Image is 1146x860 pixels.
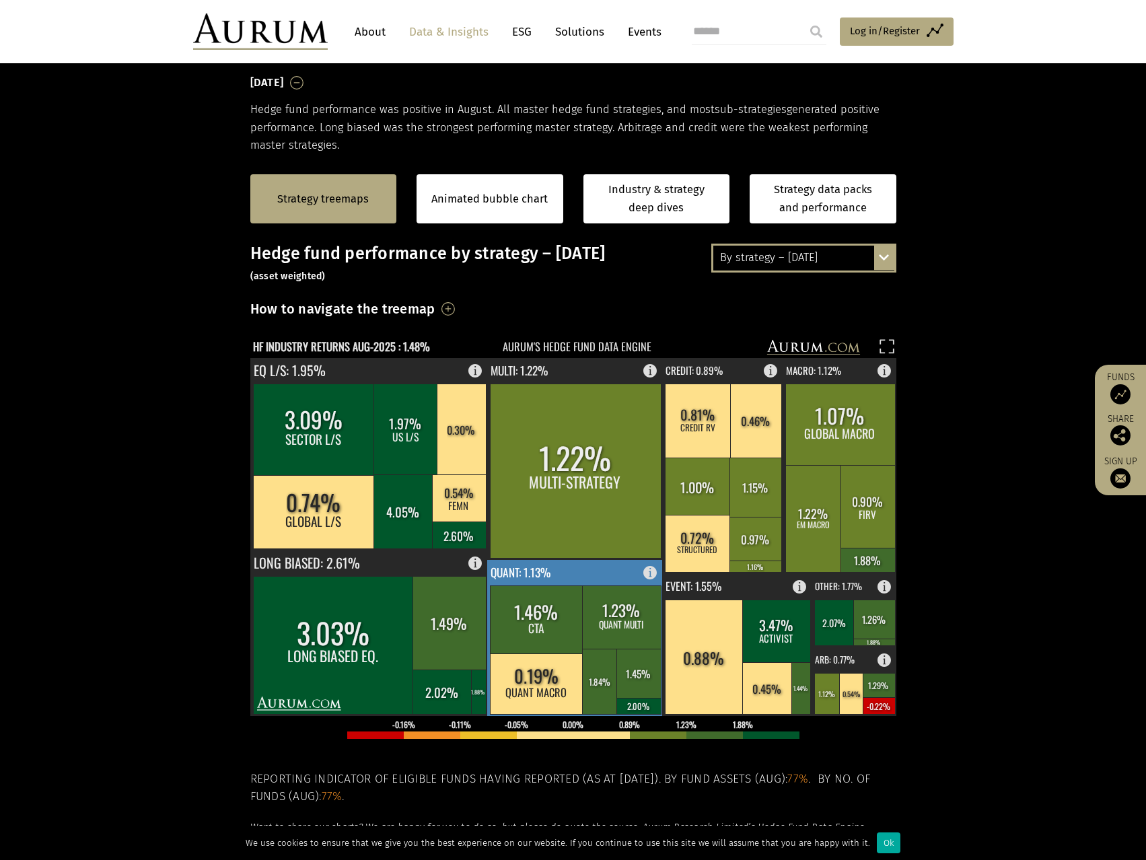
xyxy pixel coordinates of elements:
[250,297,435,320] h3: How to navigate the treemap
[1110,468,1131,489] img: Sign up to our newsletter
[803,18,830,45] input: Submit
[787,772,808,786] span: 77%
[877,832,900,853] div: Ok
[322,789,343,803] span: 77%
[583,174,730,223] a: Industry & strategy deep dives
[850,23,920,39] span: Log in/Register
[250,244,896,284] h3: Hedge fund performance by strategy – [DATE]
[840,17,954,46] a: Log in/Register
[1110,425,1131,445] img: Share this post
[713,246,894,270] div: By strategy – [DATE]
[193,13,328,50] img: Aurum
[348,20,392,44] a: About
[250,73,284,93] h3: [DATE]
[1102,456,1139,489] a: Sign up
[250,822,865,833] em: Want to share our charts? We are happy for you to do so, but please do quote the source: Aurum Re...
[1102,415,1139,445] div: Share
[505,20,538,44] a: ESG
[621,20,661,44] a: Events
[548,20,611,44] a: Solutions
[431,190,548,208] a: Animated bubble chart
[250,771,896,806] h5: Reporting indicator of eligible funds having reported (as at [DATE]). By fund assets (Aug): . By ...
[715,103,787,116] span: sub-strategies
[1110,384,1131,404] img: Access Funds
[1102,371,1139,404] a: Funds
[402,20,495,44] a: Data & Insights
[750,174,896,223] a: Strategy data packs and performance
[277,190,369,208] a: Strategy treemaps
[250,271,326,282] small: (asset weighted)
[250,101,896,154] p: Hedge fund performance was positive in August. All master hedge fund strategies, and most generat...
